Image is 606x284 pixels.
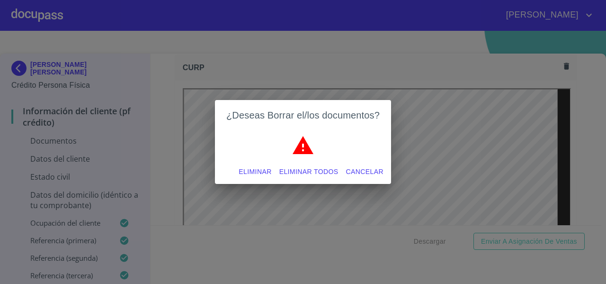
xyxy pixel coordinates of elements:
span: Eliminar [239,166,271,178]
span: Cancelar [346,166,383,178]
button: Eliminar todos [276,163,342,181]
span: Eliminar todos [279,166,339,178]
h2: ¿Deseas Borrar el/los documentos? [226,108,380,123]
button: Cancelar [342,163,387,181]
button: Eliminar [235,163,275,181]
